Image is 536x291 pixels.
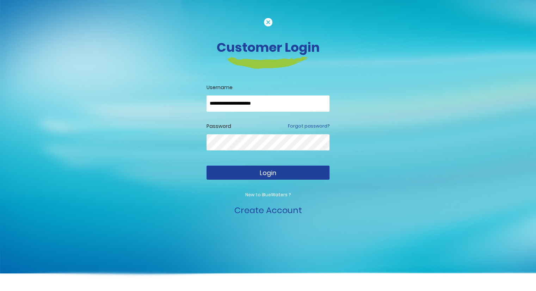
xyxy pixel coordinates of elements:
[207,84,329,91] label: Username
[73,40,464,55] h3: Customer Login
[264,18,272,26] img: cancel
[207,192,329,198] p: New to BlueWaters ?
[207,166,329,180] button: Login
[288,123,329,129] a: Forgot password?
[234,204,302,216] a: Create Account
[228,57,308,69] img: login-heading-border.png
[207,123,231,130] label: Password
[260,168,276,177] span: Login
